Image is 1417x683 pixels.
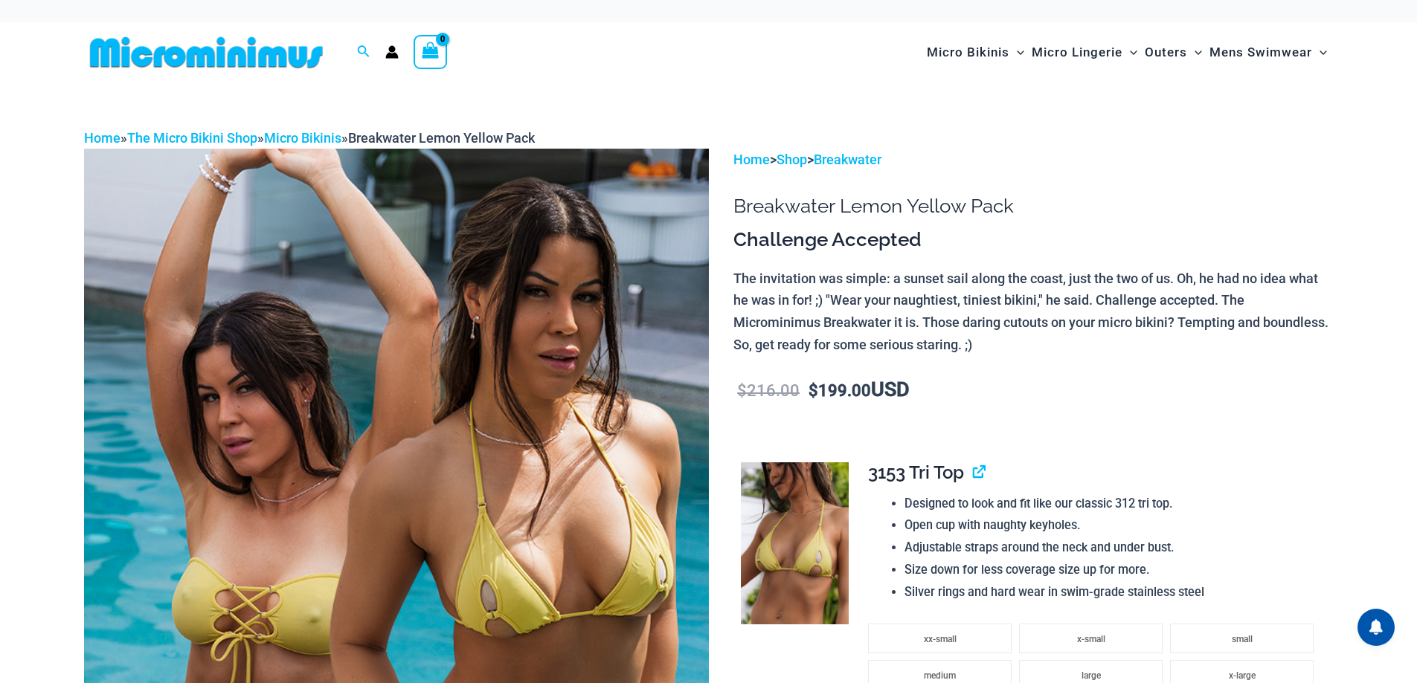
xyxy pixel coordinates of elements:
[868,462,964,483] span: 3153 Tri Top
[904,514,1321,537] li: Open cup with naughty keyholes.
[1170,624,1314,653] li: small
[733,227,1333,253] h3: Challenge Accepted
[1187,33,1202,71] span: Menu Toggle
[1229,670,1256,681] span: x-large
[737,381,800,400] bdi: 216.00
[1019,624,1163,653] li: x-small
[741,462,849,624] img: Breakwater Lemon Yellow 3153 Tri Top
[733,268,1333,356] p: The invitation was simple: a sunset sail along the coast, just the two of us. Oh, he had no idea ...
[924,670,956,681] span: medium
[927,33,1009,71] span: Micro Bikinis
[733,152,770,167] a: Home
[1032,33,1122,71] span: Micro Lingerie
[868,624,1012,653] li: xx-small
[777,152,807,167] a: Shop
[1145,33,1187,71] span: Outers
[733,149,1333,171] p: > >
[264,130,341,146] a: Micro Bikinis
[1082,670,1101,681] span: large
[348,130,535,146] span: Breakwater Lemon Yellow Pack
[84,130,121,146] a: Home
[127,130,257,146] a: The Micro Bikini Shop
[357,43,370,62] a: Search icon link
[1141,30,1206,75] a: OutersMenu ToggleMenu Toggle
[904,559,1321,581] li: Size down for less coverage size up for more.
[809,381,871,400] bdi: 199.00
[1009,33,1024,71] span: Menu Toggle
[737,381,747,400] span: $
[733,195,1333,218] h1: Breakwater Lemon Yellow Pack
[414,35,448,69] a: View Shopping Cart, empty
[733,379,1333,402] p: USD
[84,36,329,69] img: MM SHOP LOGO FLAT
[1209,33,1312,71] span: Mens Swimwear
[921,27,1334,77] nav: Site Navigation
[84,130,535,146] span: » » »
[904,537,1321,559] li: Adjustable straps around the neck and under bust.
[1122,33,1137,71] span: Menu Toggle
[1028,30,1141,75] a: Micro LingerieMenu ToggleMenu Toggle
[924,634,957,644] span: xx-small
[814,152,881,167] a: Breakwater
[1077,634,1105,644] span: x-small
[1232,634,1253,644] span: small
[904,493,1321,515] li: Designed to look and fit like our classic 312 tri top.
[385,45,399,59] a: Account icon link
[904,581,1321,603] li: Silver rings and hard wear in swim-grade stainless steel
[1206,30,1331,75] a: Mens SwimwearMenu ToggleMenu Toggle
[809,381,818,400] span: $
[1312,33,1327,71] span: Menu Toggle
[923,30,1028,75] a: Micro BikinisMenu ToggleMenu Toggle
